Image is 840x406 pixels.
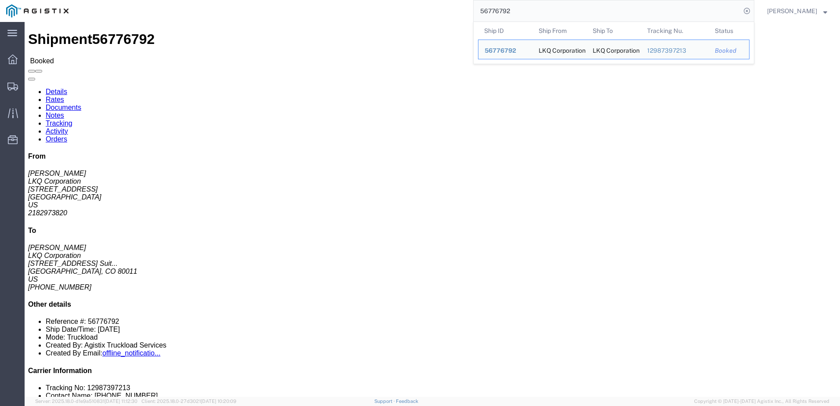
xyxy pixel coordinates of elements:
span: [DATE] 10:20:09 [201,399,236,404]
table: Search Results [478,22,754,64]
span: Copyright © [DATE]-[DATE] Agistix Inc., All Rights Reserved [694,398,829,405]
a: Feedback [396,399,418,404]
img: logo [6,4,69,18]
a: Support [374,399,396,404]
input: Search for shipment number, reference number [474,0,741,22]
th: Status [709,22,749,40]
button: [PERSON_NAME] [767,6,828,16]
div: LKQ Corporation [539,40,581,59]
span: 56776792 [485,47,516,54]
th: Ship To [587,22,641,40]
span: Nathan Seeley [767,6,817,16]
iframe: FS Legacy Container [25,22,840,397]
div: 56776792 [485,46,526,55]
th: Ship From [532,22,587,40]
span: Client: 2025.18.0-27d3021 [141,399,236,404]
div: LKQ Corporation [593,40,635,59]
div: 12987397213 [647,46,703,55]
span: Server: 2025.18.0-d1e9a510831 [35,399,138,404]
th: Ship ID [478,22,532,40]
span: [DATE] 11:12:30 [105,399,138,404]
th: Tracking Nu. [641,22,709,40]
div: Booked [715,46,743,55]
